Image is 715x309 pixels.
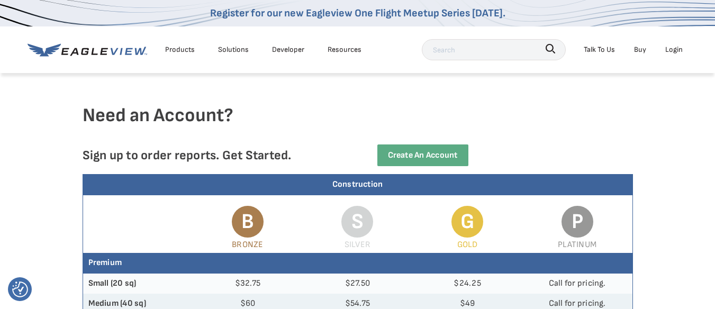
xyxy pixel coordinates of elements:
[272,43,304,56] a: Developer
[12,281,28,297] img: Revisit consent button
[665,43,683,56] div: Login
[422,39,566,60] input: Search
[303,274,413,294] td: $27.50
[584,43,615,56] div: Talk To Us
[83,148,341,163] p: Sign up to order reports. Get Started.
[232,240,263,250] span: Bronze
[451,206,483,238] span: G
[193,274,303,294] td: $32.75
[345,240,370,250] span: Silver
[412,274,522,294] td: $24.25
[83,253,632,274] th: Premium
[165,43,195,56] div: Products
[328,43,361,56] div: Resources
[457,240,478,250] span: Gold
[83,274,193,294] th: Small (20 sq)
[83,104,633,144] h4: Need an Account?
[83,175,632,195] div: Construction
[377,144,468,166] a: Create an Account
[522,274,632,294] td: Call for pricing.
[232,206,264,238] span: B
[12,281,28,297] button: Consent Preferences
[634,43,646,56] a: Buy
[341,206,373,238] span: S
[218,43,249,56] div: Solutions
[210,7,505,20] a: Register for our new Eagleview One Flight Meetup Series [DATE].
